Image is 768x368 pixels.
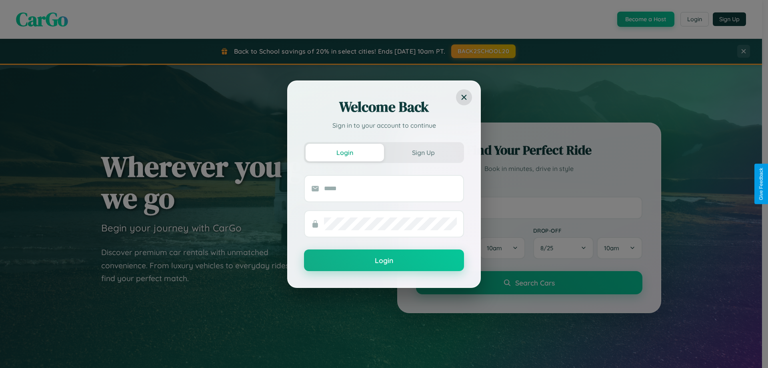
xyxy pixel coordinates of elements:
[304,121,464,130] p: Sign in to your account to continue
[306,144,384,161] button: Login
[384,144,462,161] button: Sign Up
[304,97,464,117] h2: Welcome Back
[304,249,464,271] button: Login
[758,168,764,200] div: Give Feedback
